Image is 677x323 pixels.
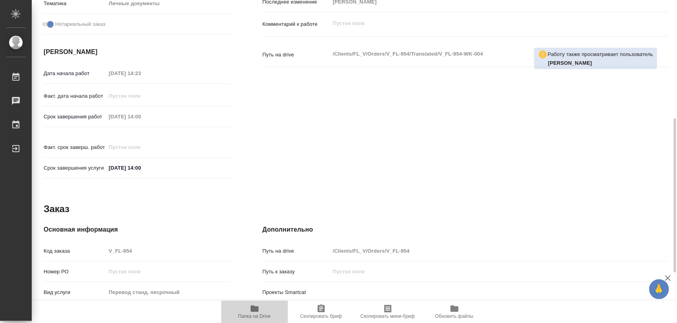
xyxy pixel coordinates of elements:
[44,113,106,121] p: Срок завершения работ
[44,164,106,172] p: Срок завершения услуги
[300,313,342,319] span: Скопировать бриф
[106,266,230,277] input: Пустое поле
[106,245,230,257] input: Пустое поле
[263,247,330,255] p: Путь на drive
[106,68,175,79] input: Пустое поле
[238,313,271,319] span: Папка на Drive
[44,288,106,296] p: Вид услуги
[106,111,175,122] input: Пустое поле
[649,279,669,299] button: 🙏
[288,301,355,323] button: Скопировать бриф
[106,162,175,174] input: ✎ Введи что-нибудь
[44,247,106,255] p: Код заказа
[263,51,330,59] p: Путь на drive
[330,245,634,257] input: Пустое поле
[361,313,415,319] span: Скопировать мини-бриф
[44,203,69,215] h2: Заказ
[55,20,105,28] span: Нотариальный заказ
[263,225,668,234] h4: Дополнительно
[355,301,421,323] button: Скопировать мини-бриф
[44,225,231,234] h4: Основная информация
[106,286,230,298] input: Пустое поле
[330,266,634,277] input: Пустое поле
[106,141,175,153] input: Пустое поле
[652,281,666,298] span: 🙏
[421,301,488,323] button: Обновить файлы
[44,47,231,57] h4: [PERSON_NAME]
[44,70,106,77] p: Дата начала работ
[330,47,634,61] textarea: /Clients/FL_V/Orders/V_FL-954/Translated/V_FL-954-WK-004
[263,20,330,28] p: Комментарий к работе
[44,143,106,151] p: Факт. срок заверш. работ
[263,288,330,296] p: Проекты Smartcat
[435,313,474,319] span: Обновить файлы
[106,90,175,102] input: Пустое поле
[221,301,288,323] button: Папка на Drive
[44,92,106,100] p: Факт. дата начала работ
[263,268,330,276] p: Путь к заказу
[44,268,106,276] p: Номер РО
